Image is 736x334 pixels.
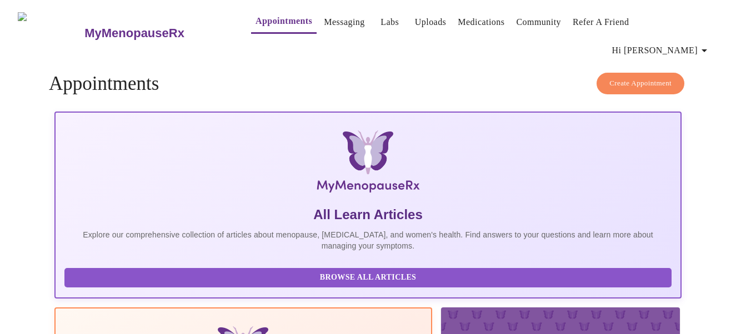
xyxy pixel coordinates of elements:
a: Labs [380,14,399,30]
h4: Appointments [49,73,687,95]
h5: All Learn Articles [64,206,672,224]
button: Browse All Articles [64,268,672,287]
button: Hi [PERSON_NAME] [608,39,715,62]
button: Refer a Friend [568,11,634,33]
button: Messaging [319,11,369,33]
button: Community [512,11,565,33]
a: MyMenopauseRx [83,14,229,53]
button: Create Appointment [597,73,684,94]
span: Create Appointment [609,77,672,90]
a: Refer a Friend [573,14,629,30]
a: Medications [458,14,504,30]
h3: MyMenopauseRx [84,26,184,41]
a: Appointments [256,13,312,29]
a: Messaging [324,14,364,30]
a: Browse All Articles [64,272,674,281]
span: Hi [PERSON_NAME] [612,43,711,58]
img: MyMenopauseRx Logo [159,130,578,197]
button: Uploads [410,11,451,33]
button: Medications [453,11,509,33]
button: Appointments [251,10,317,34]
p: Explore our comprehensive collection of articles about menopause, [MEDICAL_DATA], and women's hea... [64,229,672,251]
button: Labs [372,11,408,33]
a: Community [516,14,561,30]
img: MyMenopauseRx Logo [18,12,83,54]
span: Browse All Articles [76,271,660,285]
a: Uploads [415,14,447,30]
